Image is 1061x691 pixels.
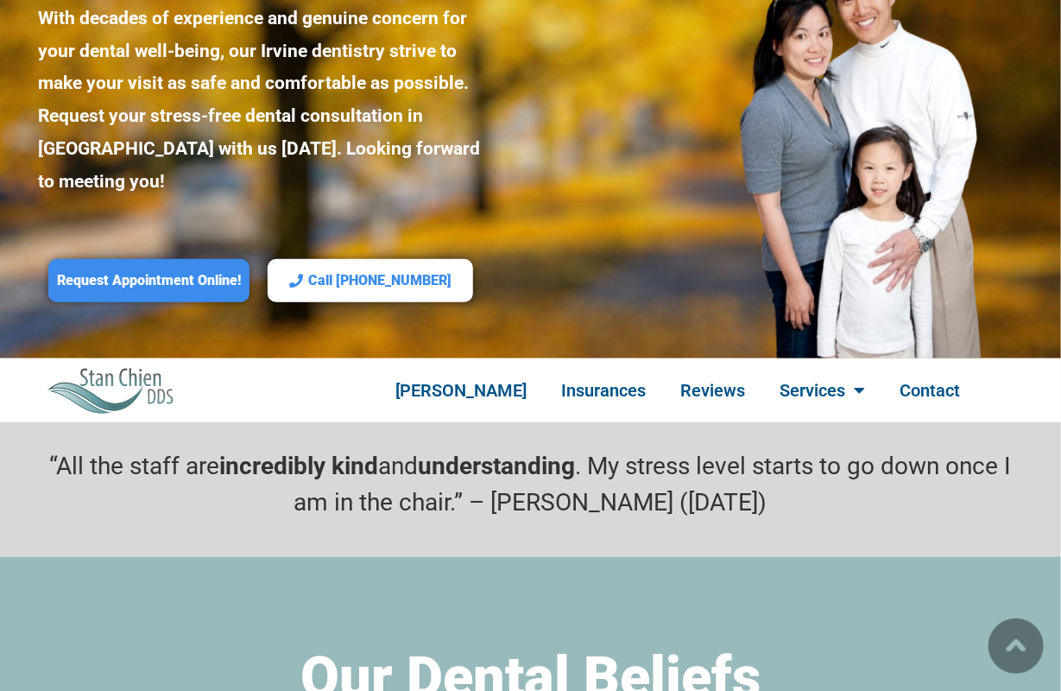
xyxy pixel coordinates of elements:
[763,371,883,410] a: Services
[39,448,1023,521] p: “All the staff are and . My stress level starts to go down once I am in the chair.” – [PERSON_NAM...
[39,3,482,199] p: With decades of experience and genuine concern for your dental well-being, our Irvine dentistry s...
[883,371,978,410] a: Contact
[545,371,664,410] a: Insurances
[47,367,175,413] img: Stan Chien DDS Best Irvine Dentist Logo
[343,371,1014,410] nav: Menu
[308,272,452,290] span: Call [PHONE_NUMBER]
[268,259,473,303] a: Call [PHONE_NUMBER]
[664,371,763,410] a: Reviews
[48,259,249,303] a: Request Appointment Online!
[220,452,379,480] strong: incredibly kind
[57,272,241,290] span: Request Appointment Online!
[379,371,545,410] a: [PERSON_NAME]
[419,452,576,480] strong: understanding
